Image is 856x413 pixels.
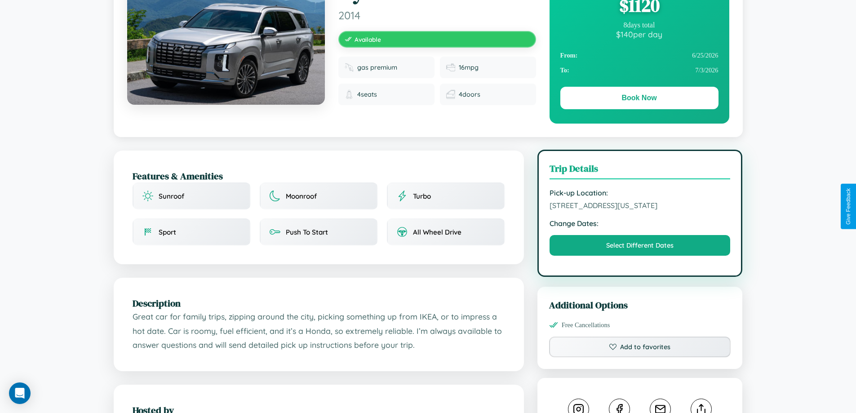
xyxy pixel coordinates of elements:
[459,63,479,71] span: 16 mpg
[550,235,731,256] button: Select Different Dates
[549,298,731,311] h3: Additional Options
[355,36,381,43] span: Available
[133,297,505,310] h2: Description
[845,188,852,225] div: Give Feedback
[560,52,578,59] strong: From:
[560,21,719,29] div: 8 days total
[560,63,719,78] div: 7 / 3 / 2026
[562,321,610,329] span: Free Cancellations
[345,90,354,99] img: Seats
[550,219,731,228] strong: Change Dates:
[286,192,317,200] span: Moonroof
[550,188,731,197] strong: Pick-up Location:
[413,192,431,200] span: Turbo
[133,310,505,352] p: Great car for family trips, zipping around the city, picking something up from IKEA, or to impres...
[560,48,719,63] div: 6 / 25 / 2026
[550,201,731,210] span: [STREET_ADDRESS][US_STATE]
[357,90,377,98] span: 4 seats
[286,228,328,236] span: Push To Start
[560,67,569,74] strong: To:
[357,63,397,71] span: gas premium
[133,169,505,182] h2: Features & Amenities
[459,90,480,98] span: 4 doors
[9,382,31,404] div: Open Intercom Messenger
[413,228,461,236] span: All Wheel Drive
[338,9,536,22] span: 2014
[446,90,455,99] img: Doors
[560,87,719,109] button: Book Now
[549,337,731,357] button: Add to favorites
[560,29,719,39] div: $ 140 per day
[345,63,354,72] img: Fuel type
[159,228,176,236] span: Sport
[446,63,455,72] img: Fuel efficiency
[550,162,731,179] h3: Trip Details
[159,192,184,200] span: Sunroof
